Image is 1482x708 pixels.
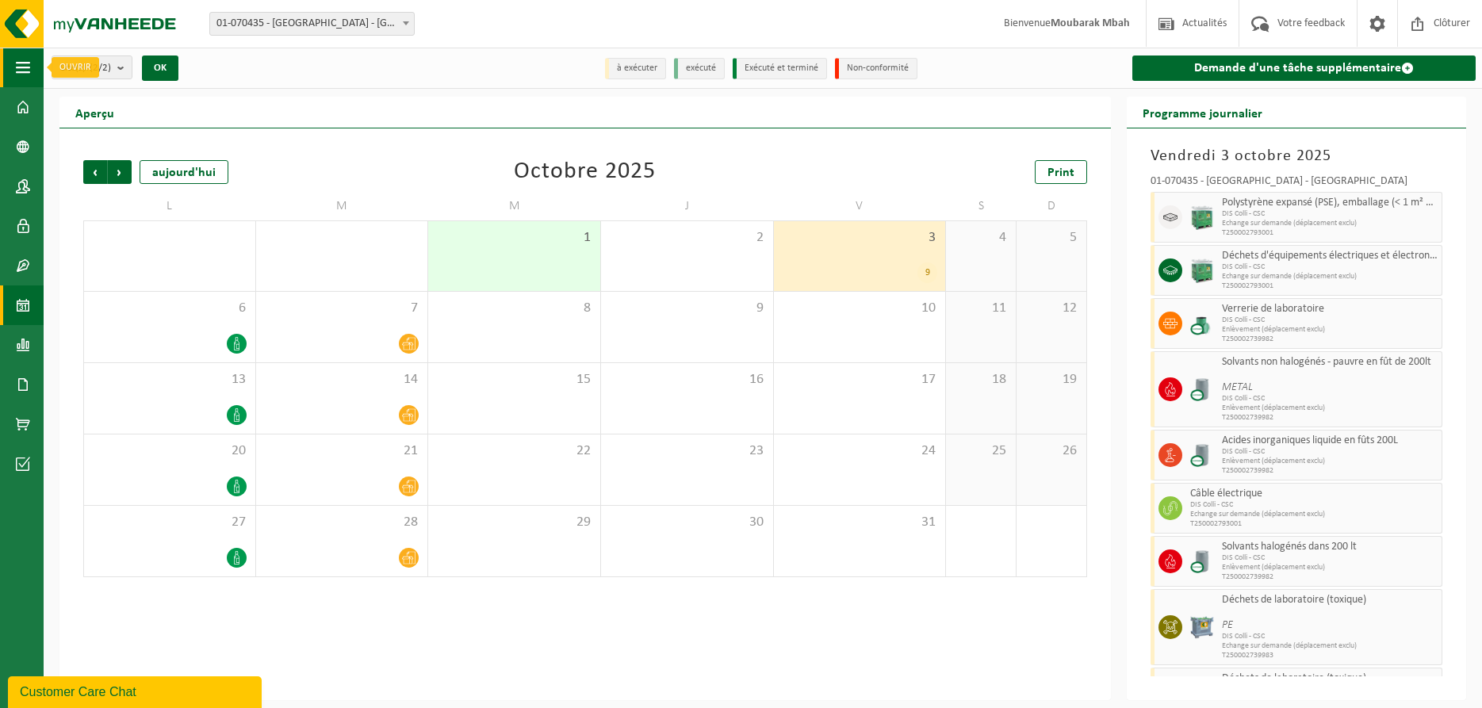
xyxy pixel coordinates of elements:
[1222,197,1438,209] span: Polystyrène expansé (PSE), emballage (< 1 m² par pièce) recyclable
[436,514,592,531] span: 29
[1222,335,1438,344] span: T250002739982
[1035,160,1087,184] a: Print
[1222,219,1438,228] span: Echange sur demande (déplacement exclu)
[1047,166,1074,179] span: Print
[92,442,247,460] span: 20
[782,229,938,247] span: 3
[1024,371,1078,388] span: 19
[1190,549,1214,573] img: LP-LD-00200-CU
[142,55,178,81] button: OK
[1222,457,1438,466] span: Enlèvement (déplacement exclu)
[954,371,1008,388] span: 18
[782,514,938,531] span: 31
[1151,144,1443,168] h3: Vendredi 3 octobre 2025
[1190,443,1214,467] img: LP-LD-00200-CU
[1222,281,1438,291] span: T250002793001
[1222,209,1438,219] span: DIS Colli - CSC
[1222,356,1438,369] span: Solvants non halogénés - pauvre en fût de 200lt
[946,192,1017,220] td: S
[92,514,247,531] span: 27
[60,56,111,80] span: Site(s)
[1222,541,1438,553] span: Solvants halogénés dans 200 lt
[264,514,420,531] span: 28
[1190,500,1438,510] span: DIS Colli - CSC
[1190,377,1214,401] img: LP-LD-00200-CU
[674,58,725,79] li: exécuté
[601,192,774,220] td: J
[264,442,420,460] span: 21
[1222,651,1438,660] span: T250002739983
[1222,641,1438,651] span: Echange sur demande (déplacement exclu)
[92,371,247,388] span: 13
[1024,300,1078,317] span: 12
[954,442,1008,460] span: 25
[83,160,107,184] span: Précédent
[1222,572,1438,582] span: T250002739982
[1051,17,1130,29] strong: Moubarak Mbah
[436,442,592,460] span: 22
[1127,97,1278,128] h2: Programme journalier
[59,97,130,128] h2: Aperçu
[1222,619,1233,631] i: PE
[609,371,765,388] span: 16
[1222,262,1438,272] span: DIS Colli - CSC
[436,229,592,247] span: 1
[774,192,947,220] td: V
[209,12,415,36] span: 01-070435 - ISSEP LIÈGE - LIÈGE
[1222,553,1438,563] span: DIS Colli - CSC
[1222,228,1438,238] span: T250002793001
[140,160,228,184] div: aujourd'hui
[1190,519,1438,529] span: T250002793001
[1190,488,1438,500] span: Câble électrique
[264,371,420,388] span: 14
[733,58,827,79] li: Exécuté et terminé
[514,160,656,184] div: Octobre 2025
[1222,434,1438,447] span: Acides inorganiques liquide en fûts 200L
[782,371,938,388] span: 17
[609,229,765,247] span: 2
[1222,381,1253,393] i: METAL
[1222,394,1438,404] span: DIS Colli - CSC
[52,55,132,79] button: Site(s)(2/2)
[1222,466,1438,476] span: T250002739982
[1132,55,1476,81] a: Demande d'une tâche supplémentaire
[1222,316,1438,325] span: DIS Colli - CSC
[1190,615,1214,639] img: PB-AP-0800-MET-02-01
[256,192,429,220] td: M
[835,58,917,79] li: Non-conformité
[92,300,247,317] span: 6
[1222,303,1438,316] span: Verrerie de laboratoire
[1190,258,1214,284] img: PB-HB-1400-HPE-GN-11
[436,371,592,388] span: 15
[436,300,592,317] span: 8
[1151,176,1443,192] div: 01-070435 - [GEOGRAPHIC_DATA] - [GEOGRAPHIC_DATA]
[90,63,111,73] count: (2/2)
[108,160,132,184] span: Suivant
[1024,442,1078,460] span: 26
[782,442,938,460] span: 24
[1190,510,1438,519] span: Echange sur demande (déplacement exclu)
[1190,312,1214,335] img: PB-OT-0200-CU
[954,229,1008,247] span: 4
[1190,205,1214,231] img: PB-HB-1400-HPE-GN-11
[605,58,666,79] li: à exécuter
[609,300,765,317] span: 9
[1222,447,1438,457] span: DIS Colli - CSC
[954,300,1008,317] span: 11
[609,514,765,531] span: 30
[1024,229,1078,247] span: 5
[8,673,265,708] iframe: chat widget
[1222,672,1438,685] span: Déchets de laboratoire (toxique)
[83,192,256,220] td: L
[1222,563,1438,572] span: Enlèvement (déplacement exclu)
[264,300,420,317] span: 7
[1222,272,1438,281] span: Echange sur demande (déplacement exclu)
[1222,594,1438,607] span: Déchets de laboratoire (toxique)
[1222,413,1438,423] span: T250002739982
[1222,404,1438,413] span: Enlèvement (déplacement exclu)
[428,192,601,220] td: M
[1222,325,1438,335] span: Enlèvement (déplacement exclu)
[609,442,765,460] span: 23
[782,300,938,317] span: 10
